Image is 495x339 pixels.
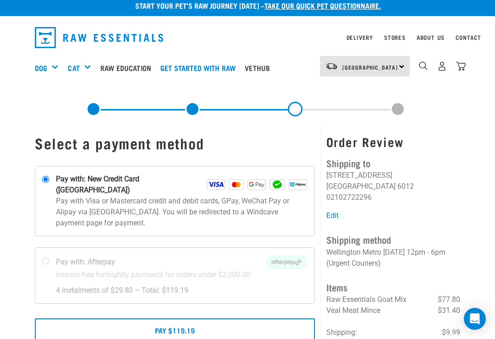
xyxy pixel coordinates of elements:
[27,23,467,52] nav: dropdown navigation
[438,294,460,305] span: $77.80
[326,306,380,315] span: Veal Meat Mince
[42,176,49,183] input: Pay with: New Credit Card ([GEOGRAPHIC_DATA]) Visa Mastercard GPay WeChat Alipay Pay with Visa or...
[326,171,392,180] li: [STREET_ADDRESS]
[35,27,163,48] img: Raw Essentials Logo
[342,66,398,69] span: [GEOGRAPHIC_DATA]
[326,135,460,149] h3: Order Review
[158,49,242,86] a: Get started with Raw
[56,174,207,196] strong: Pay with: New Credit Card ([GEOGRAPHIC_DATA])
[326,328,357,337] span: Shipping:
[98,49,158,86] a: Raw Education
[346,36,373,39] a: Delivery
[464,308,486,330] div: Open Intercom Messenger
[442,327,460,338] span: $9.99
[326,156,460,170] h4: Shipping to
[417,36,445,39] a: About Us
[229,179,244,190] img: Mastercard
[326,280,460,294] h4: Items
[325,62,338,71] img: van-moving.png
[264,3,381,7] a: take our quick pet questionnaire.
[438,305,460,316] span: $31.40
[56,196,307,229] p: Pay with Visa or Mastercard credit and debit cards, GPay, WeChat Pay or Alipay via [GEOGRAPHIC_DA...
[326,193,372,202] li: 02102722296
[326,295,407,304] span: Raw Essentials Goat Mix
[35,135,315,151] h1: Select a payment method
[207,179,225,190] img: Visa
[326,182,414,191] li: [GEOGRAPHIC_DATA] 6012
[289,179,307,190] img: Alipay
[68,62,79,73] a: Cat
[247,179,266,190] img: GPay
[326,211,339,220] a: Edit
[326,247,460,269] p: Wellington Metro [DATE] 12pm - 6pm (Urgent Couriers)
[437,61,447,71] img: user.png
[242,49,277,86] a: Vethub
[269,179,285,190] img: WeChat
[35,62,47,73] a: Dog
[384,36,406,39] a: Stores
[419,61,428,70] img: home-icon-1@2x.png
[456,61,466,71] img: home-icon@2x.png
[326,232,460,246] h4: Shipping method
[456,36,481,39] a: Contact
